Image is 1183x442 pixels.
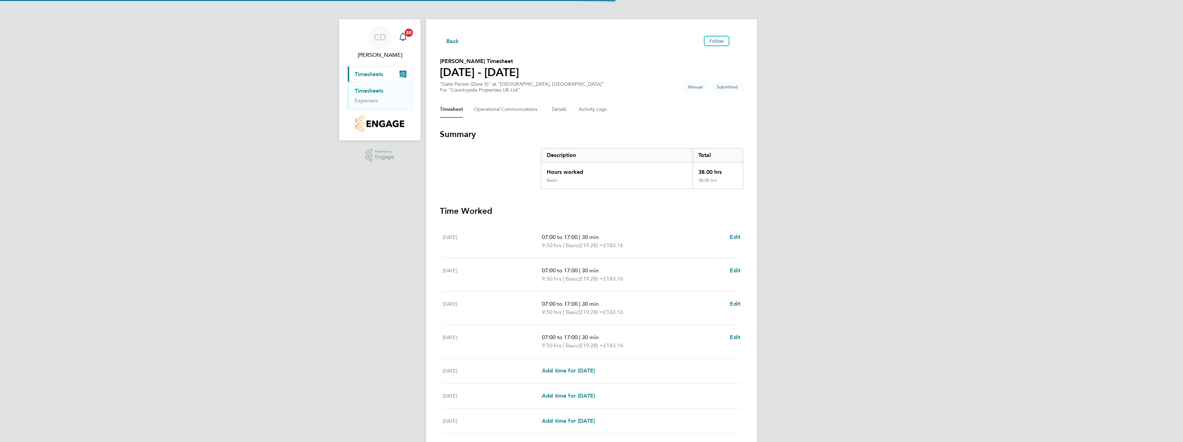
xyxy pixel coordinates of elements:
[542,417,595,425] a: Add time for [DATE]
[375,154,394,160] span: Engage
[440,206,743,217] h3: Time Worked
[566,341,578,350] span: Basic
[578,342,603,349] span: (£19.28) =
[603,275,623,282] span: £183.16
[566,241,578,250] span: Basic
[542,301,578,307] span: 07:00 to 17:00
[578,275,603,282] span: (£19.28) =
[582,334,599,340] span: 30 min
[730,334,740,340] span: Edit
[355,71,383,77] span: Timesheets
[552,101,568,118] button: Details
[603,309,623,315] span: £183.16
[603,342,623,349] span: £183.16
[443,333,542,350] div: [DATE]
[582,234,599,240] span: 30 min
[348,66,412,82] button: Timesheets
[578,309,603,315] span: (£19.28) =
[730,300,740,308] a: Edit
[440,57,519,65] h2: [PERSON_NAME] Timesheet
[443,300,542,316] div: [DATE]
[692,162,743,178] div: 38.00 hrs
[579,234,580,240] span: |
[355,87,383,94] a: Timesheets
[732,39,743,43] button: Timesheets Menu
[374,33,386,42] span: CD
[347,26,412,59] a: CD[PERSON_NAME]
[542,275,562,282] span: 9.50 hrs
[578,242,603,249] span: (£19.28) =
[541,162,692,178] div: Hours worked
[440,81,604,93] div: "Gate Person (Zone 5)" at "[GEOGRAPHIC_DATA], [GEOGRAPHIC_DATA]"
[730,333,740,341] a: Edit
[440,129,743,140] h3: Summary
[582,301,599,307] span: 30 min
[542,392,595,400] a: Add time for [DATE]
[692,148,743,162] div: Total
[443,392,542,400] div: [DATE]
[579,101,608,118] button: Activity Logs
[563,342,564,349] span: |
[443,367,542,375] div: [DATE]
[542,242,562,249] span: 9.50 hrs
[542,392,595,399] span: Add time for [DATE]
[730,301,740,307] span: Edit
[730,233,740,241] a: Edit
[547,178,557,183] div: Basic
[396,26,410,48] a: 20
[443,233,542,250] div: [DATE]
[443,266,542,283] div: [DATE]
[405,29,413,37] span: 20
[579,334,580,340] span: |
[603,242,623,249] span: £183.16
[541,148,692,162] div: Description
[563,242,564,249] span: |
[704,36,729,46] button: Follow
[375,149,394,155] span: Powered by
[542,342,562,349] span: 9.50 hrs
[355,115,404,132] img: countryside-properties-logo-retina.png
[355,97,378,104] a: Expenses
[582,267,599,274] span: 30 min
[474,101,541,118] button: Operational Communications
[348,82,412,109] div: Timesheets
[730,267,740,274] span: Edit
[692,178,743,189] div: 38.00 hrs
[542,334,578,340] span: 07:00 to 17:00
[563,275,564,282] span: |
[730,234,740,240] span: Edit
[682,81,708,93] span: This timesheet was manually created.
[542,309,562,315] span: 9.50 hrs
[542,367,595,374] span: Add time for [DATE]
[579,301,580,307] span: |
[440,87,604,93] div: For "Countryside Properties UK Ltd"
[347,51,412,59] span: Chris Dickerson
[440,36,459,45] button: Back
[443,417,542,425] div: [DATE]
[542,234,578,240] span: 07:00 to 17:00
[566,275,578,283] span: Basic
[339,19,421,140] nav: Main navigation
[542,418,595,424] span: Add time for [DATE]
[542,367,595,375] a: Add time for [DATE]
[440,65,519,79] h1: [DATE] - [DATE]
[440,101,463,118] button: Timesheet
[365,149,395,162] a: Powered byEngage
[711,81,743,93] span: This timesheet is Submitted.
[709,38,724,44] span: Follow
[730,266,740,275] a: Edit
[542,267,578,274] span: 07:00 to 17:00
[563,309,564,315] span: |
[347,115,412,132] a: Go to home page
[579,267,580,274] span: |
[566,308,578,316] span: Basic
[541,148,743,189] div: Summary
[446,37,459,45] span: Back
